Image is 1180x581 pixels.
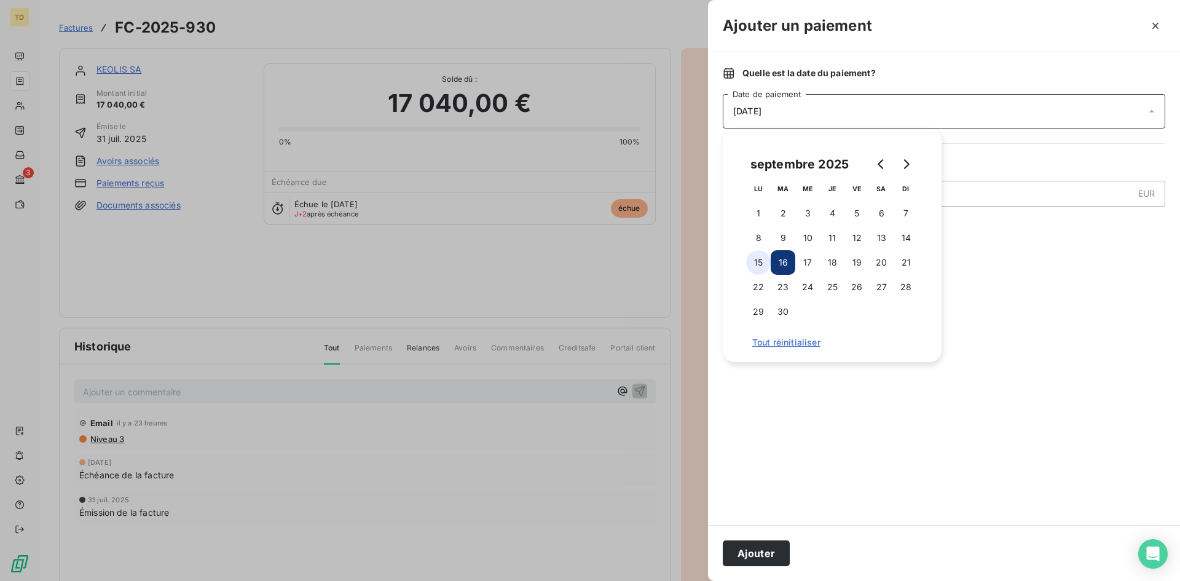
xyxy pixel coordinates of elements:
button: 25 [820,275,844,299]
button: 7 [894,201,918,226]
span: [DATE] [733,106,761,116]
th: mardi [771,176,795,201]
span: Nouveau solde dû : [723,216,1165,229]
button: 15 [746,250,771,275]
th: jeudi [820,176,844,201]
div: Open Intercom Messenger [1138,539,1168,569]
th: lundi [746,176,771,201]
button: Ajouter [723,540,790,566]
button: 18 [820,250,844,275]
button: 28 [894,275,918,299]
h3: Ajouter un paiement [723,15,872,37]
button: 11 [820,226,844,250]
th: dimanche [894,176,918,201]
button: 10 [795,226,820,250]
button: 12 [844,226,869,250]
button: 24 [795,275,820,299]
button: 30 [771,299,795,324]
button: 17 [795,250,820,275]
button: 27 [869,275,894,299]
button: 26 [844,275,869,299]
span: Quelle est la date du paiement ? [742,67,876,79]
button: 22 [746,275,771,299]
button: 4 [820,201,844,226]
button: 9 [771,226,795,250]
button: 16 [771,250,795,275]
button: 2 [771,201,795,226]
button: 19 [844,250,869,275]
button: 14 [894,226,918,250]
button: 5 [844,201,869,226]
th: samedi [869,176,894,201]
button: 21 [894,250,918,275]
th: mercredi [795,176,820,201]
div: septembre 2025 [746,154,853,174]
button: Go to next month [894,152,918,176]
th: vendredi [844,176,869,201]
span: Tout réinitialiser [752,338,912,347]
button: 8 [746,226,771,250]
button: 13 [869,226,894,250]
button: 3 [795,201,820,226]
button: 6 [869,201,894,226]
button: 20 [869,250,894,275]
button: 29 [746,299,771,324]
button: Go to previous month [869,152,894,176]
button: 1 [746,201,771,226]
button: 23 [771,275,795,299]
